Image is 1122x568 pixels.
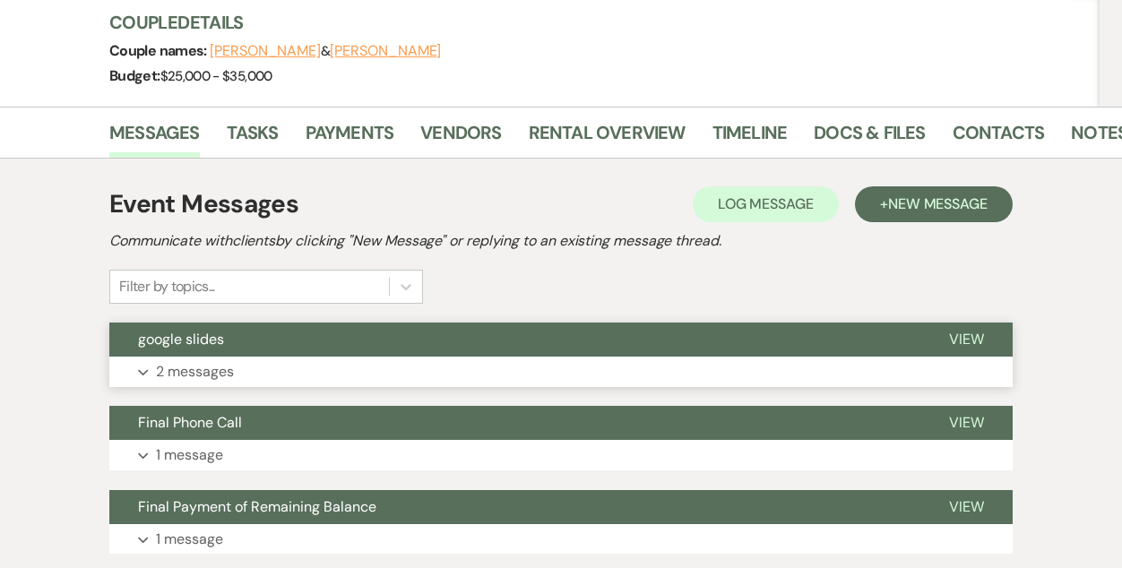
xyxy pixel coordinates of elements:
button: Final Payment of Remaining Balance [109,490,920,524]
span: Final Payment of Remaining Balance [138,497,376,516]
h1: Event Messages [109,185,298,223]
a: Tasks [227,118,279,158]
h2: Communicate with clients by clicking "New Message" or replying to an existing message thread. [109,230,1013,252]
span: Final Phone Call [138,413,242,432]
button: [PERSON_NAME] [210,44,321,58]
p: 1 message [156,443,223,467]
span: Log Message [718,194,814,213]
a: Payments [306,118,394,158]
span: View [949,413,984,432]
a: Docs & Files [814,118,925,158]
h3: Couple Details [109,10,1082,35]
span: $25,000 - $35,000 [160,67,272,85]
a: Messages [109,118,200,158]
a: Vendors [420,118,501,158]
a: Rental Overview [529,118,686,158]
button: [PERSON_NAME] [330,44,441,58]
span: Budget: [109,66,160,85]
div: Filter by topics... [119,276,215,297]
button: +New Message [855,186,1013,222]
button: Log Message [693,186,839,222]
span: View [949,497,984,516]
span: View [949,330,984,349]
span: google slides [138,330,224,349]
a: Timeline [712,118,788,158]
span: & [210,42,441,60]
p: 1 message [156,528,223,551]
button: 1 message [109,524,1013,555]
a: Contacts [953,118,1045,158]
span: Couple names: [109,41,210,60]
button: Final Phone Call [109,406,920,440]
span: New Message [888,194,988,213]
button: View [920,490,1013,524]
button: google slides [109,323,920,357]
button: View [920,406,1013,440]
button: 1 message [109,440,1013,470]
button: 2 messages [109,357,1013,387]
p: 2 messages [156,360,234,383]
button: View [920,323,1013,357]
